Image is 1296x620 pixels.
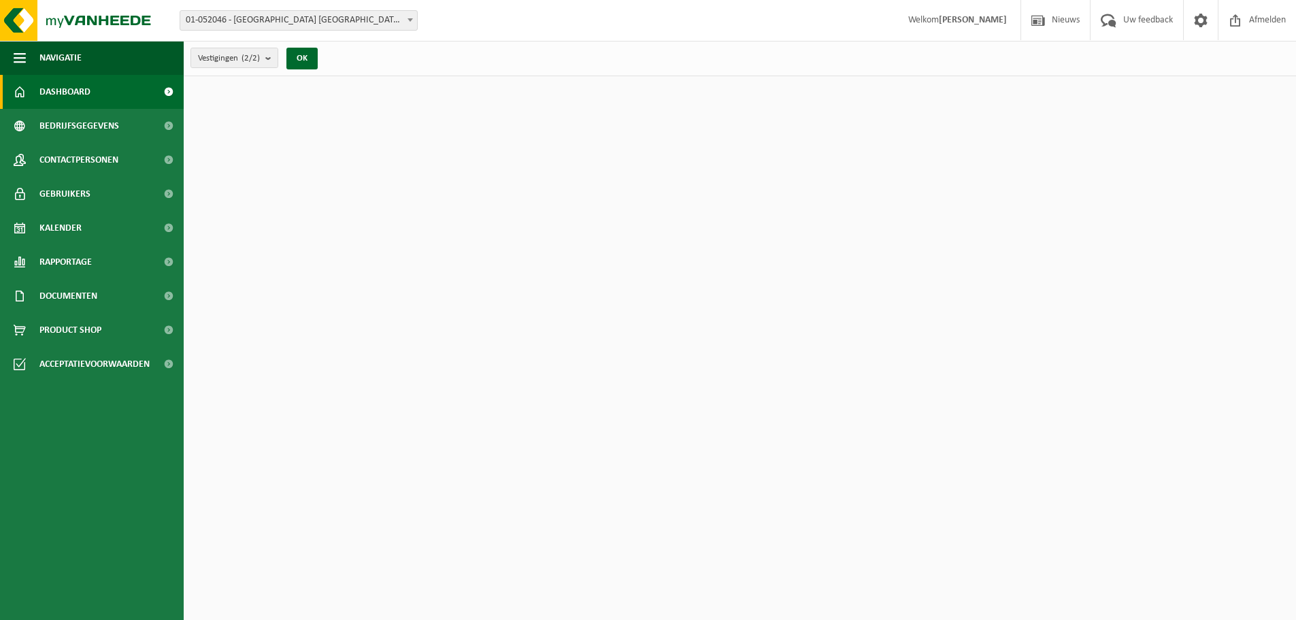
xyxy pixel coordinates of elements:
[242,54,260,63] count: (2/2)
[39,245,92,279] span: Rapportage
[939,15,1007,25] strong: [PERSON_NAME]
[180,11,417,30] span: 01-052046 - SAINT-GOBAIN ADFORS BELGIUM - BUGGENHOUT
[180,10,418,31] span: 01-052046 - SAINT-GOBAIN ADFORS BELGIUM - BUGGENHOUT
[39,211,82,245] span: Kalender
[39,41,82,75] span: Navigatie
[190,48,278,68] button: Vestigingen(2/2)
[39,177,90,211] span: Gebruikers
[39,347,150,381] span: Acceptatievoorwaarden
[39,279,97,313] span: Documenten
[198,48,260,69] span: Vestigingen
[39,75,90,109] span: Dashboard
[39,313,101,347] span: Product Shop
[286,48,318,69] button: OK
[39,143,118,177] span: Contactpersonen
[39,109,119,143] span: Bedrijfsgegevens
